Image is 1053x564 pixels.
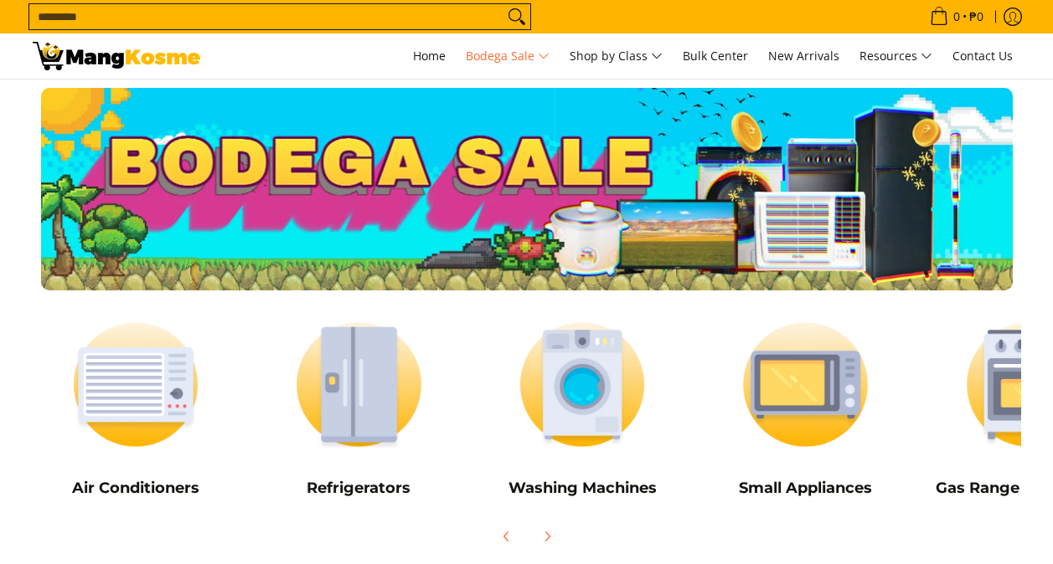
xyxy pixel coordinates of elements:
a: Bodega Sale [457,33,558,79]
button: Search [503,4,530,29]
span: Bulk Center [683,48,748,64]
span: Resources [859,46,932,67]
a: Small Appliances Small Appliances [702,307,909,510]
a: Washing Machines Washing Machines [479,307,686,510]
a: New Arrivals [760,33,848,79]
span: Bodega Sale [466,46,550,67]
a: Bulk Center [674,33,756,79]
button: Next [529,518,565,555]
h5: Refrigerators [256,479,462,498]
a: Air Conditioners Air Conditioners [33,307,240,510]
span: • [925,8,988,26]
img: Refrigerators [256,307,462,462]
a: Home [405,33,454,79]
img: Small Appliances [702,307,909,462]
img: Washing Machines [479,307,686,462]
img: Air Conditioners [33,307,240,462]
span: New Arrivals [768,48,839,64]
span: 0 [951,11,963,23]
a: Resources [851,33,941,79]
span: Contact Us [952,48,1013,64]
span: Home [413,48,446,64]
h5: Air Conditioners [33,479,240,498]
h5: Small Appliances [702,479,909,498]
span: Shop by Class [570,46,663,67]
button: Previous [488,518,525,555]
a: Shop by Class [561,33,671,79]
a: Contact Us [944,33,1021,79]
h5: Washing Machines [479,479,686,498]
img: Bodega Sale l Mang Kosme: Cost-Efficient &amp; Quality Home Appliances [33,42,200,70]
span: ₱0 [967,11,986,23]
nav: Main Menu [217,33,1021,79]
a: Refrigerators Refrigerators [256,307,462,510]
